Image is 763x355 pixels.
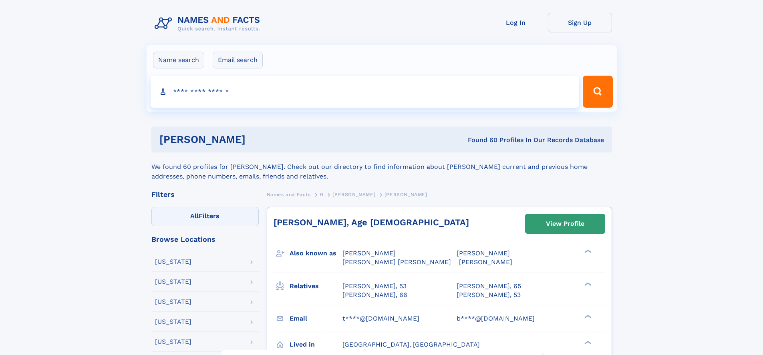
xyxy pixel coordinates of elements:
[190,212,199,220] span: All
[457,282,521,291] a: [PERSON_NAME], 65
[155,319,191,325] div: [US_STATE]
[457,249,510,257] span: [PERSON_NAME]
[274,217,469,227] a: [PERSON_NAME], Age [DEMOGRAPHIC_DATA]
[342,249,396,257] span: [PERSON_NAME]
[151,207,259,226] label: Filters
[155,299,191,305] div: [US_STATE]
[548,13,612,32] a: Sign Up
[151,13,267,34] img: Logo Names and Facts
[320,189,324,199] a: H
[151,236,259,243] div: Browse Locations
[267,189,311,199] a: Names and Facts
[332,189,375,199] a: [PERSON_NAME]
[583,76,612,108] button: Search Button
[213,52,263,68] label: Email search
[155,279,191,285] div: [US_STATE]
[159,134,357,144] h1: [PERSON_NAME]
[290,312,342,325] h3: Email
[342,258,451,266] span: [PERSON_NAME] [PERSON_NAME]
[546,215,584,233] div: View Profile
[385,192,427,197] span: [PERSON_NAME]
[290,338,342,351] h3: Lived in
[320,192,324,197] span: H
[342,282,407,291] a: [PERSON_NAME], 53
[155,339,191,345] div: [US_STATE]
[582,314,592,319] div: ❯
[356,136,604,144] div: Found 60 Profiles In Our Records Database
[153,52,204,68] label: Name search
[155,259,191,265] div: [US_STATE]
[342,291,407,299] a: [PERSON_NAME], 66
[151,152,612,181] div: We found 60 profiles for [PERSON_NAME]. Check out our directory to find information about [PERSON...
[151,191,259,198] div: Filters
[582,340,592,345] div: ❯
[332,192,375,197] span: [PERSON_NAME]
[484,13,548,32] a: Log In
[459,258,512,266] span: [PERSON_NAME]
[290,279,342,293] h3: Relatives
[582,281,592,287] div: ❯
[525,214,605,233] a: View Profile
[151,76,580,108] input: search input
[290,247,342,260] h3: Also known as
[582,249,592,254] div: ❯
[457,291,521,299] a: [PERSON_NAME], 53
[342,341,480,348] span: [GEOGRAPHIC_DATA], [GEOGRAPHIC_DATA]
